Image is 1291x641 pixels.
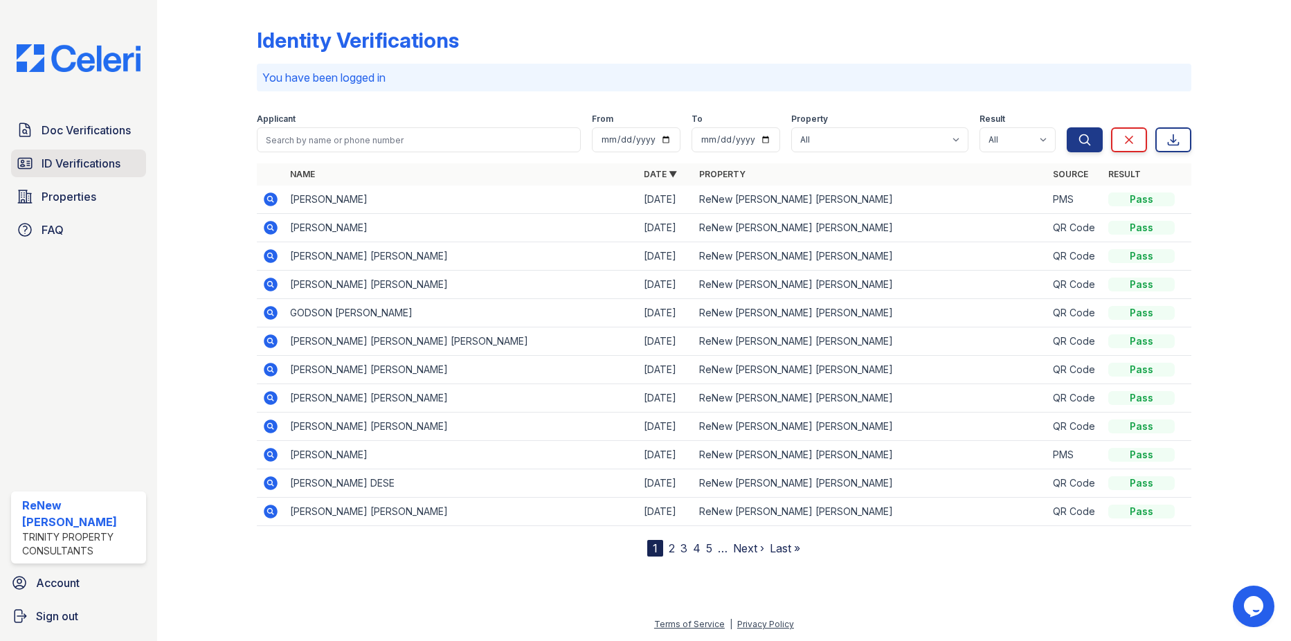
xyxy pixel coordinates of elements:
iframe: chat widget [1233,586,1277,627]
td: ReNew [PERSON_NAME] [PERSON_NAME] [694,498,1047,526]
td: QR Code [1047,327,1103,356]
div: Pass [1108,334,1175,348]
td: QR Code [1047,498,1103,526]
td: [PERSON_NAME] [285,186,638,214]
label: Result [979,114,1005,125]
div: Pass [1108,419,1175,433]
td: ReNew [PERSON_NAME] [PERSON_NAME] [694,327,1047,356]
span: Doc Verifications [42,122,131,138]
td: ReNew [PERSON_NAME] [PERSON_NAME] [694,186,1047,214]
td: [DATE] [638,356,694,384]
td: [PERSON_NAME] [PERSON_NAME] [PERSON_NAME] [285,327,638,356]
td: GODSON [PERSON_NAME] [285,299,638,327]
td: [PERSON_NAME] [PERSON_NAME] [285,356,638,384]
td: [PERSON_NAME] [PERSON_NAME] [285,271,638,299]
a: Source [1053,169,1088,179]
img: CE_Logo_Blue-a8612792a0a2168367f1c8372b55b34899dd931a85d93a1a3d3e32e68fde9ad4.png [6,44,152,72]
div: ReNew [PERSON_NAME] [22,497,141,530]
td: [DATE] [638,299,694,327]
td: ReNew [PERSON_NAME] [PERSON_NAME] [694,356,1047,384]
a: Name [290,169,315,179]
div: Pass [1108,249,1175,263]
a: Result [1108,169,1141,179]
a: Account [6,569,152,597]
td: [DATE] [638,242,694,271]
a: Privacy Policy [737,619,794,629]
td: ReNew [PERSON_NAME] [PERSON_NAME] [694,242,1047,271]
td: [DATE] [638,413,694,441]
span: FAQ [42,222,64,238]
td: ReNew [PERSON_NAME] [PERSON_NAME] [694,441,1047,469]
td: QR Code [1047,214,1103,242]
div: 1 [647,540,663,557]
td: ReNew [PERSON_NAME] [PERSON_NAME] [694,271,1047,299]
td: ReNew [PERSON_NAME] [PERSON_NAME] [694,384,1047,413]
a: Terms of Service [654,619,725,629]
td: [DATE] [638,214,694,242]
p: You have been logged in [262,69,1185,86]
a: Doc Verifications [11,116,146,144]
td: QR Code [1047,356,1103,384]
div: Pass [1108,448,1175,462]
span: Account [36,575,80,591]
a: Last » [770,541,800,555]
span: ID Verifications [42,155,120,172]
td: PMS [1047,186,1103,214]
a: ID Verifications [11,150,146,177]
input: Search by name or phone number [257,127,580,152]
td: [PERSON_NAME] [PERSON_NAME] [285,242,638,271]
a: 3 [680,541,687,555]
td: ReNew [PERSON_NAME] [PERSON_NAME] [694,413,1047,441]
div: Pass [1108,391,1175,405]
td: [PERSON_NAME] [PERSON_NAME] [285,384,638,413]
div: Pass [1108,221,1175,235]
div: | [730,619,732,629]
td: ReNew [PERSON_NAME] [PERSON_NAME] [694,469,1047,498]
a: 5 [706,541,712,555]
div: Pass [1108,306,1175,320]
td: [DATE] [638,498,694,526]
td: [PERSON_NAME] [285,214,638,242]
td: [PERSON_NAME] [PERSON_NAME] [285,498,638,526]
div: Pass [1108,476,1175,490]
a: Next › [733,541,764,555]
a: Date ▼ [644,169,677,179]
label: From [592,114,613,125]
td: QR Code [1047,242,1103,271]
div: Pass [1108,192,1175,206]
div: Pass [1108,278,1175,291]
div: Pass [1108,363,1175,377]
span: Sign out [36,608,78,624]
a: Properties [11,183,146,210]
td: PMS [1047,441,1103,469]
div: Identity Verifications [257,28,459,53]
span: Properties [42,188,96,205]
label: To [692,114,703,125]
td: QR Code [1047,299,1103,327]
div: Pass [1108,505,1175,518]
label: Property [791,114,828,125]
td: [PERSON_NAME] DESE [285,469,638,498]
td: ReNew [PERSON_NAME] [PERSON_NAME] [694,214,1047,242]
td: [DATE] [638,441,694,469]
td: QR Code [1047,271,1103,299]
td: QR Code [1047,469,1103,498]
td: [DATE] [638,186,694,214]
div: Trinity Property Consultants [22,530,141,558]
td: [PERSON_NAME] [PERSON_NAME] [285,413,638,441]
a: Property [699,169,746,179]
a: 4 [693,541,701,555]
td: [PERSON_NAME] [285,441,638,469]
span: … [718,540,728,557]
td: ReNew [PERSON_NAME] [PERSON_NAME] [694,299,1047,327]
td: [DATE] [638,271,694,299]
td: [DATE] [638,469,694,498]
a: 2 [669,541,675,555]
a: Sign out [6,602,152,630]
td: QR Code [1047,413,1103,441]
a: FAQ [11,216,146,244]
td: [DATE] [638,384,694,413]
label: Applicant [257,114,296,125]
td: QR Code [1047,384,1103,413]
